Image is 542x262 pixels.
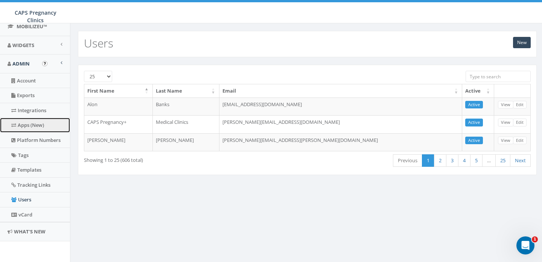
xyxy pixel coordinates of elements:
td: [EMAIL_ADDRESS][DOMAIN_NAME] [219,97,462,116]
a: 4 [458,154,470,167]
td: Medical Clinics [153,115,219,133]
td: Alon [84,97,153,116]
a: Active [465,137,483,145]
a: 5 [470,154,483,167]
a: Edit [513,119,527,126]
button: Open In-App Guide [42,61,47,66]
a: Next [510,154,531,167]
th: Email: activate to sort column ascending [219,84,462,97]
iframe: Intercom live chat [516,236,534,254]
a: 1 [422,154,434,167]
a: … [482,154,496,167]
span: Admin [12,60,30,67]
td: [PERSON_NAME][EMAIL_ADDRESS][PERSON_NAME][DOMAIN_NAME] [219,133,462,151]
span: MobilizeU™ [17,23,47,30]
a: Edit [513,101,527,109]
span: 1 [532,236,538,242]
input: Type to search [466,71,531,82]
div: Showing 1 to 25 (606 total) [84,154,263,164]
td: [PERSON_NAME] [84,133,153,151]
a: Edit [513,137,527,145]
a: 25 [495,154,510,167]
th: Last Name: activate to sort column ascending [153,84,219,97]
td: CAPS Pregnancy+ [84,115,153,133]
td: Banks [153,97,219,116]
th: First Name: activate to sort column descending [84,84,153,97]
a: View [498,119,513,126]
a: Previous [393,154,422,167]
a: Active [465,119,483,126]
th: Active: activate to sort column ascending [462,84,494,97]
a: 2 [434,154,446,167]
a: View [498,101,513,109]
span: Widgets [12,42,34,49]
a: New [513,37,531,48]
span: What's New [14,228,46,235]
td: [PERSON_NAME] [153,133,219,151]
td: [PERSON_NAME][EMAIL_ADDRESS][DOMAIN_NAME] [219,115,462,133]
a: Active [465,101,483,109]
h2: Users [84,37,113,49]
a: 3 [446,154,458,167]
span: CAPS Pregnancy Clinics [15,9,56,24]
a: View [498,137,513,145]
